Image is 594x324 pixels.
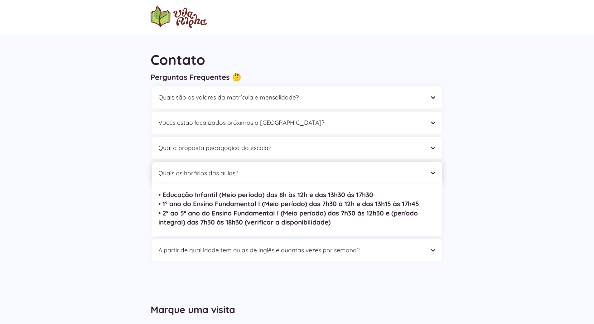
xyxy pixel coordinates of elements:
[158,191,419,226] strong: • Educação Infantil (Meio período) das 8h às 12h e das 13h30 ás 17h30 • 1° ano do Ensino Fundamen...
[152,137,442,159] div: Qual a proposta pedagógica da escola?
[158,168,423,178] div: Quais os horários das aulas?
[152,162,442,184] div: Quais os horários das aulas?
[151,300,444,319] h2: Marque uma visita
[152,86,442,109] div: Quais são os valores da matrícula e mensalidade?
[151,6,207,28] img: logo Escola Vila Alpha
[152,239,442,261] div: A partir de qual idade tem aulas de inglês e quantas vezes por semana?
[158,118,423,128] div: Vocês estão localizados próximos a [GEOGRAPHIC_DATA]?
[158,143,423,153] div: Qual a proposta pedagógica da escola?
[151,50,444,70] h1: Contato
[158,245,423,255] div: A partir de qual idade tem aulas de inglês e quantas vezes por semana?
[158,93,423,102] div: Quais são os valores da matrícula e mensalidade?
[152,184,442,236] nav: Quais os horários das aulas?
[151,72,444,82] h3: Perguntas Frequentes 🤔
[151,6,207,28] a: home
[152,112,442,134] div: Vocês estão localizados próximos a [GEOGRAPHIC_DATA]?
